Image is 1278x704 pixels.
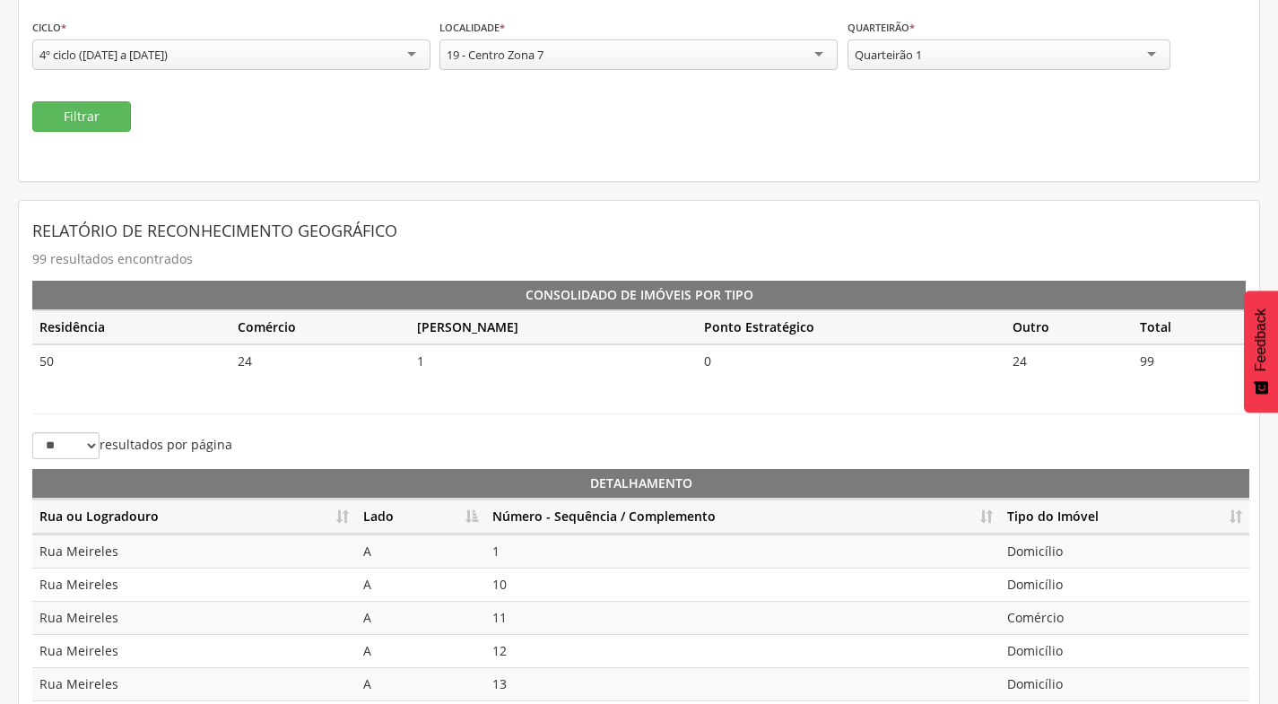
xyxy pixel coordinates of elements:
td: A [356,634,485,667]
td: 99 [1133,344,1246,378]
th: Residência [32,310,230,344]
th: Outro [1005,310,1132,344]
th: Consolidado de Imóveis por Tipo [32,281,1246,310]
th: Detalhamento [32,469,1249,500]
td: Rua Meireles [32,634,356,667]
th: Número - Sequência / Complemento: Ordenar colunas de forma ascendente [485,500,1000,535]
div: 19 - Centro Zona 7 [447,47,543,63]
button: Filtrar [32,101,131,132]
td: Domicílio [1000,535,1249,568]
button: Feedback - Mostrar pesquisa [1244,291,1278,413]
span: Feedback [1253,309,1269,371]
td: 24 [1005,344,1132,378]
td: Rua Meireles [32,535,356,568]
th: Lado: Ordenar colunas de forma descendente [356,500,485,535]
p: 99 resultados encontrados [32,247,1246,272]
header: Relatório de Reconhecimento Geográfico [32,214,1246,247]
td: A [356,601,485,634]
th: Total [1133,310,1246,344]
td: 11 [485,601,1000,634]
select: resultados por página [32,432,100,459]
td: 50 [32,344,230,378]
th: Rua ou Logradouro: Ordenar colunas de forma ascendente [32,500,356,535]
td: Domicílio [1000,667,1249,700]
label: Quarteirão [848,21,915,35]
td: Rua Meireles [32,601,356,634]
td: Domicílio [1000,568,1249,601]
td: 1 [485,535,1000,568]
td: Comércio [1000,601,1249,634]
td: 12 [485,634,1000,667]
td: A [356,535,485,568]
label: resultados por página [32,432,232,459]
div: 4º ciclo ([DATE] a [DATE]) [39,47,168,63]
td: Domicílio [1000,634,1249,667]
td: 13 [485,667,1000,700]
th: Tipo do Imóvel: Ordenar colunas de forma ascendente [1000,500,1249,535]
td: Rua Meireles [32,568,356,601]
label: Localidade [439,21,505,35]
th: Ponto Estratégico [697,310,1005,344]
td: 0 [697,344,1005,378]
td: 24 [230,344,411,378]
label: Ciclo [32,21,66,35]
th: Comércio [230,310,411,344]
td: 10 [485,568,1000,601]
td: 1 [410,344,697,378]
th: [PERSON_NAME] [410,310,697,344]
td: Rua Meireles [32,667,356,700]
div: Quarteirão 1 [855,47,922,63]
td: A [356,568,485,601]
td: A [356,667,485,700]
